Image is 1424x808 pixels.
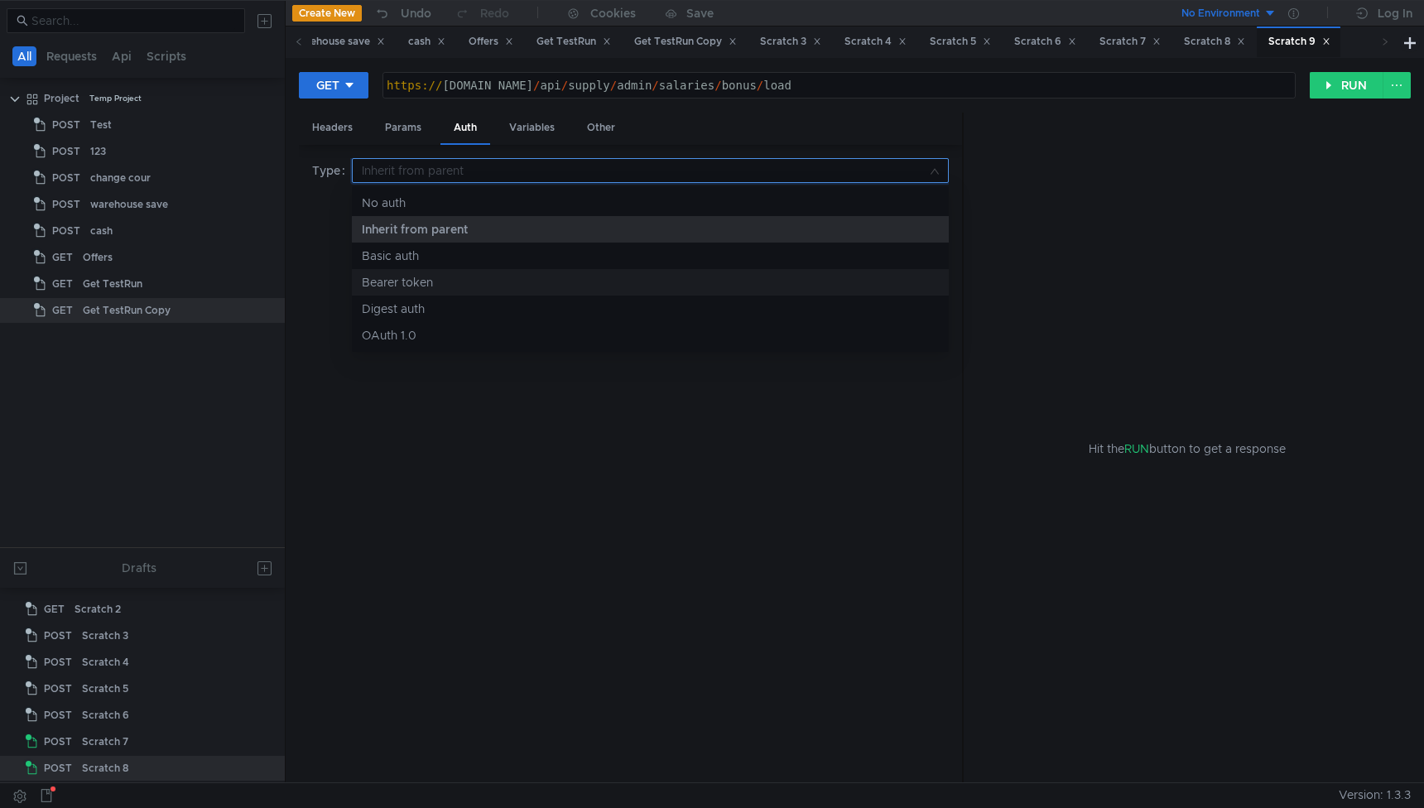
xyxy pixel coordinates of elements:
[362,247,939,265] div: Basic auth
[362,220,939,238] div: Inherit from parent
[362,300,939,318] div: Digest auth
[362,273,939,291] div: Bearer token
[362,194,939,212] div: No auth
[362,326,939,344] div: OAuth 1.0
